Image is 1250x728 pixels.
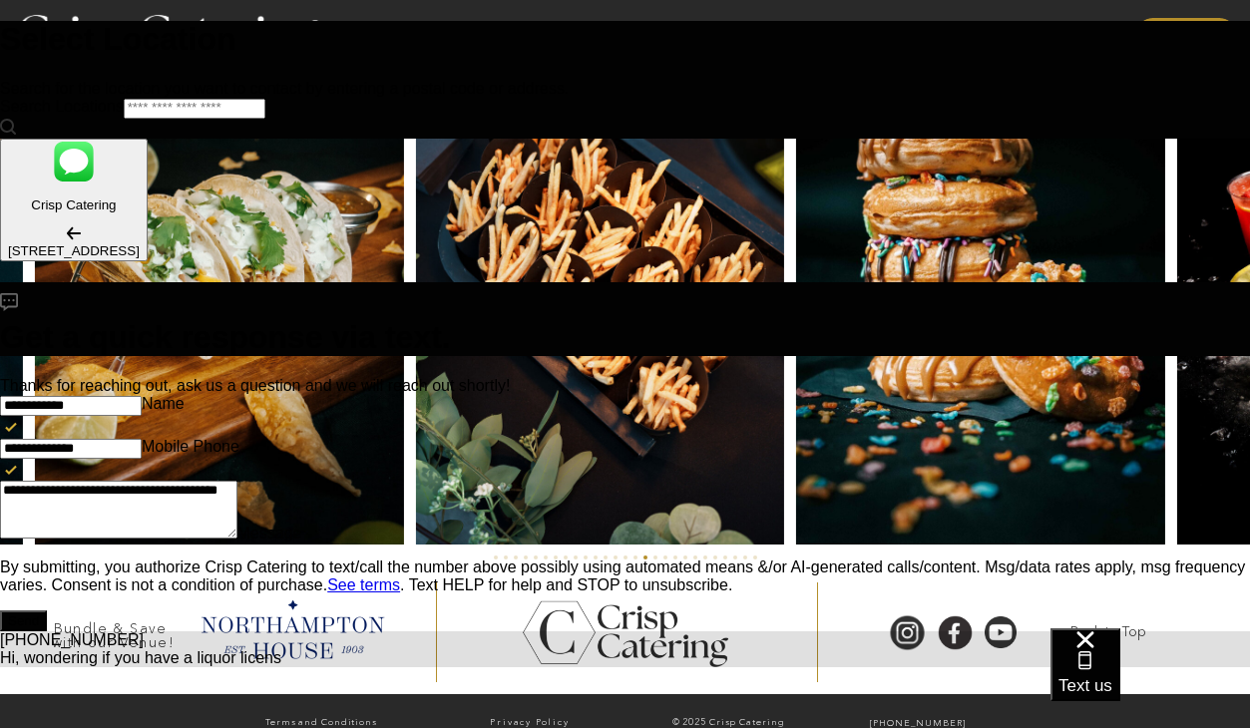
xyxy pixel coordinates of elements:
label: Message [237,525,302,542]
label: Mobile Phone [142,438,239,455]
iframe: podium webchat widget bubble [1050,628,1250,728]
label: Name [142,395,185,412]
div: [STREET_ADDRESS] [8,243,140,258]
p: Crisp Catering [8,197,140,212]
div: Send [8,613,39,628]
a: Open terms and conditions in a new window [327,576,400,593]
